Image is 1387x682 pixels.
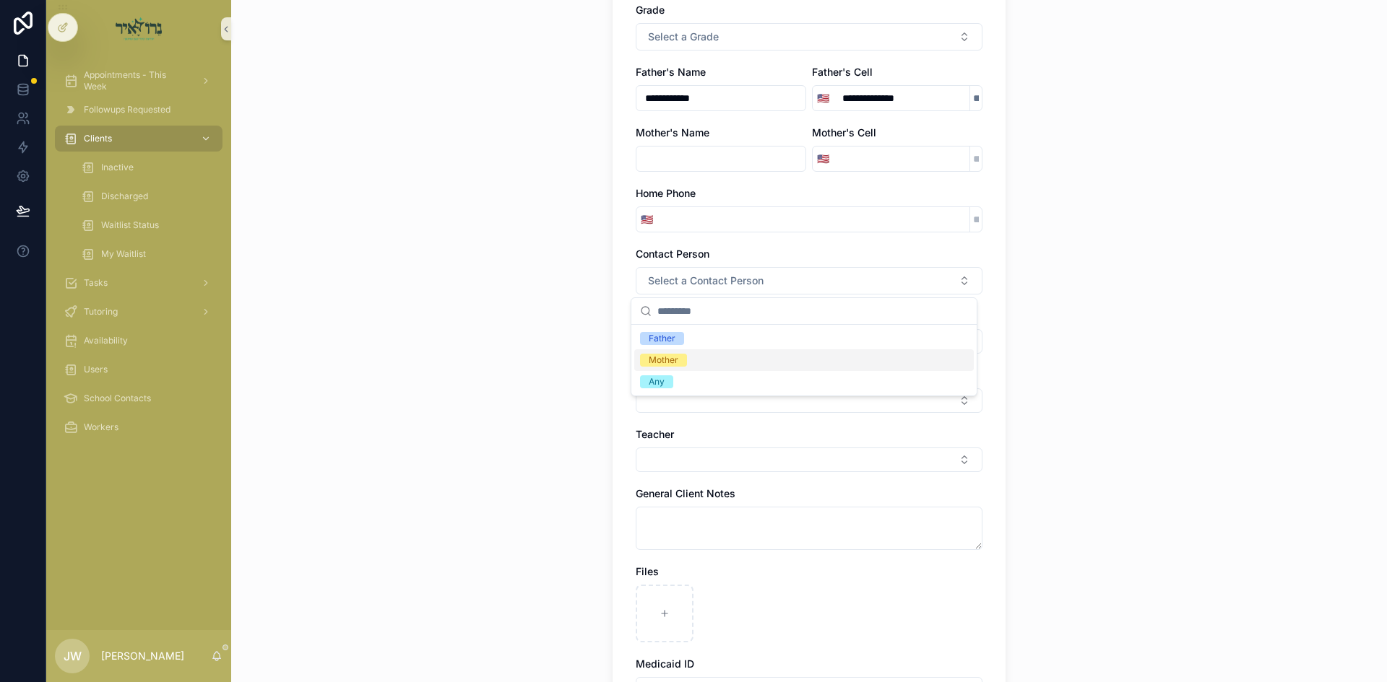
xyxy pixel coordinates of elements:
[813,85,834,111] button: Select Button
[116,17,163,40] img: App logo
[636,388,982,413] button: Select Button
[55,385,222,411] a: School Contacts
[636,267,982,294] button: Select Button
[101,248,146,260] span: My Waitlist
[636,487,735,499] span: General Client Notes
[101,162,134,173] span: Inactive
[636,447,982,472] button: Select Button
[84,306,118,318] span: Tutoring
[636,248,709,260] span: Contact Person
[813,146,834,172] button: Select Button
[817,152,829,166] span: 🇺🇸
[72,183,222,209] a: Discharged
[55,328,222,354] a: Availability
[55,97,222,123] a: Followups Requested
[636,23,982,51] button: Select Button
[84,133,112,144] span: Clients
[101,649,184,663] p: [PERSON_NAME]
[55,270,222,296] a: Tasks
[649,332,675,345] div: Father
[72,212,222,238] a: Waitlist Status
[84,364,108,375] span: Users
[84,69,189,92] span: Appointments - This Week
[84,335,128,346] span: Availability
[648,30,719,44] span: Select a Grade
[84,277,108,289] span: Tasks
[812,126,876,139] span: Mother's Cell
[55,357,222,382] a: Users
[84,421,118,433] span: Workers
[636,66,706,78] span: Father's Name
[636,428,674,440] span: Teacher
[631,325,977,395] div: Suggestions
[101,191,148,202] span: Discharged
[636,565,659,577] span: Files
[64,647,82,665] span: JW
[72,241,222,267] a: My Waitlist
[55,414,222,440] a: Workers
[72,154,222,180] a: Inactive
[636,657,694,670] span: Medicaid ID
[636,4,665,16] span: Grade
[649,354,678,367] div: Mother
[641,212,653,227] span: 🇺🇸
[55,126,222,152] a: Clients
[84,104,170,115] span: Followups Requested
[636,126,709,139] span: Mother's Name
[46,58,231,459] div: scrollable content
[636,206,657,232] button: Select Button
[84,393,151,404] span: School Contacts
[649,375,665,388] div: Any
[636,187,696,199] span: Home Phone
[55,68,222,94] a: Appointments - This Week
[55,299,222,325] a: Tutoring
[648,274,764,288] span: Select a Contact Person
[101,219,159,231] span: Waitlist Status
[817,91,829,105] span: 🇺🇸
[812,66,873,78] span: Father's Cell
